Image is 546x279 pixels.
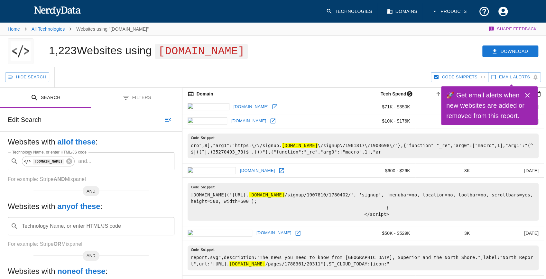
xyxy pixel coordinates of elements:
a: Domains [383,2,422,21]
h5: Websites with : [8,201,174,212]
button: Close [521,89,534,102]
td: 3K [415,164,475,178]
button: Account Settings [494,2,513,21]
a: Open bbb.org in new window [270,102,280,112]
button: Filters [91,88,182,108]
span: AND [83,188,99,194]
a: Open umbc.edu in new window [277,166,286,175]
p: Websites using "[DOMAIN_NAME]" [76,26,149,32]
a: [DOMAIN_NAME] [230,116,268,126]
span: [DOMAIN_NAME] [155,44,248,59]
pre: cro",8],"arg1":"https:\/\/signup. \/signup\/1901817\/1903698\/"},{"function":"_re","arg0":["macro... [188,134,539,158]
hl: [DOMAIN_NAME] [249,192,285,197]
button: Download [482,45,538,57]
p: For example: Stripe Mixpanel [8,175,174,183]
td: $600 - $26K [352,164,415,178]
pre: report.svg",description:"The news you need to know from [GEOGRAPHIC_DATA], Superior and the North... [188,245,539,270]
img: bbb.org icon [188,103,229,110]
label: Technology Name, or enter HTML/JS code [12,149,87,155]
img: startribune.com icon [188,230,252,237]
div: [DOMAIN_NAME] [22,156,75,166]
nav: breadcrumb [8,23,149,35]
span: Hide Code Snippets [442,74,477,81]
img: NerdyData.com [34,5,81,17]
span: The estimated minimum and maximum annual tech spend each webpage has, based on the free, freemium... [372,90,415,98]
h6: 🚀 Get email alerts when new websites are added or removed from this report. [446,90,525,121]
p: and ... [76,157,94,165]
a: [DOMAIN_NAME] [255,228,293,238]
span: AND [83,253,99,259]
h5: Websites with : [8,266,174,276]
h1: 1,223 Websites using [49,44,248,56]
button: Share Feedback [487,23,538,35]
span: Get email alerts with newly found website results. Click to enable. [499,74,530,81]
a: [DOMAIN_NAME] [232,102,270,112]
a: Open startribune.com in new window [293,228,303,238]
h5: Websites with : [8,137,174,147]
hl: [DOMAIN_NAME] [229,261,265,266]
iframe: Drift Widget Chat Controller [514,233,538,258]
button: Hide Search [5,72,49,82]
b: all of these [57,137,96,146]
pre: [DOMAIN_NAME]('[URL]. /signup/1907810/1780402/', 'signup', 'menubar=no, location=no, toolbar=no, ... [188,183,539,221]
img: umbc.edu icon [188,167,236,174]
a: [DOMAIN_NAME] [238,166,277,176]
a: Home [8,26,20,32]
code: [DOMAIN_NAME] [33,159,64,164]
a: Technologies [322,2,377,21]
img: "e2ma.net" logo [11,38,31,64]
a: Open qu.edu in new window [268,116,278,126]
p: For example: Stripe Mixpanel [8,240,174,248]
td: $10K - $176K [352,114,415,128]
button: Support and Documentation [475,2,494,21]
td: 3K [415,226,475,240]
b: OR [53,241,61,247]
td: $71K - $350K [352,100,415,114]
td: 2K [415,100,475,114]
button: Products [428,2,472,21]
hl: [DOMAIN_NAME] [282,143,318,148]
b: any of these [57,202,100,211]
td: [DATE] [475,164,544,178]
button: Hide Code Snippets [431,72,488,82]
b: AND [53,176,65,182]
td: 2K [415,114,475,128]
td: $50K - $529K [352,226,415,240]
span: A page popularity ranking based on a domain's backlinks. Smaller numbers signal more popular doma... [434,90,475,98]
td: [DATE] [475,226,544,240]
a: All Technologies [32,26,65,32]
img: qu.edu icon [188,117,227,125]
span: The registered domain name (i.e. "nerdydata.com"). [188,90,213,98]
h6: Edit Search [8,115,42,125]
button: Get email alerts with newly found website results. Click to enable. [488,72,541,82]
b: none of these [57,267,105,275]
